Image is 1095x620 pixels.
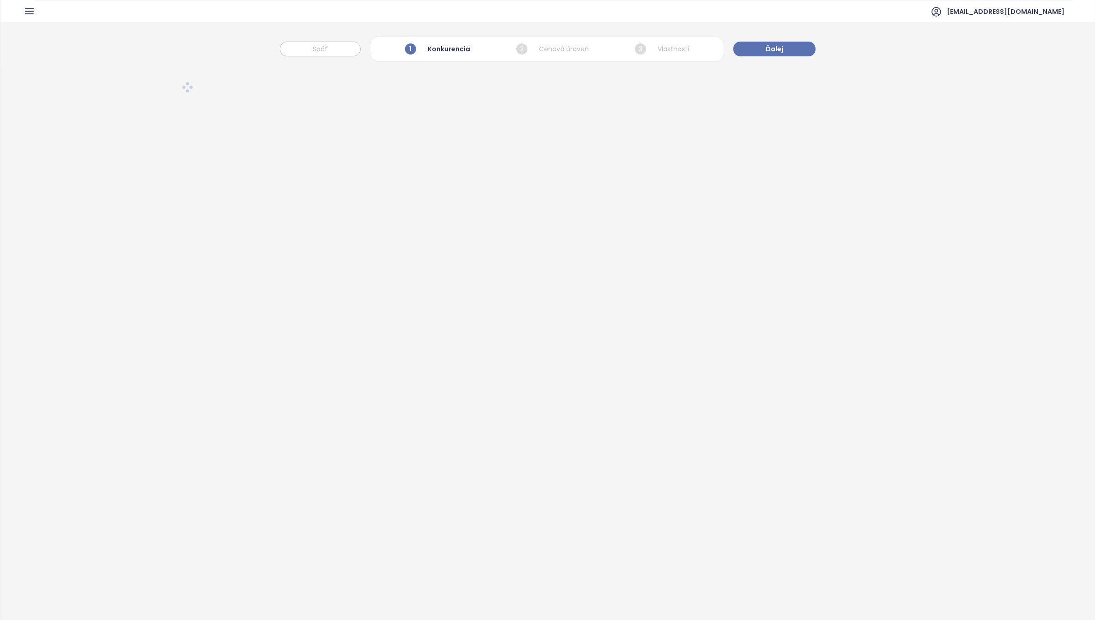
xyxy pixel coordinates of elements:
button: Ďalej [733,42,816,56]
div: Vlastnosti [633,41,691,57]
div: Cenová úroveň [514,41,591,57]
div: Konkurencia [403,41,472,57]
span: 1 [405,43,416,55]
button: Späť [280,42,361,56]
span: 3 [635,43,646,55]
span: Späť [313,44,328,54]
span: Ďalej [766,44,783,54]
span: [EMAIL_ADDRESS][DOMAIN_NAME] [947,0,1065,23]
span: 2 [516,43,527,55]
